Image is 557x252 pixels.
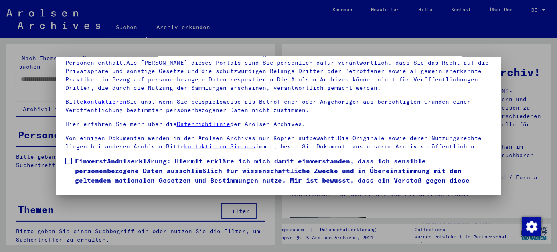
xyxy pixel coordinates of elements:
span: Einverständniserklärung: Hiermit erkläre ich mich damit einverstanden, dass ich sensible personen... [75,156,492,195]
a: kontaktieren [83,98,126,105]
p: Bitte Sie uns, wenn Sie beispielsweise als Betroffener oder Angehöriger aus berechtigten Gründen ... [65,98,492,114]
img: Change consent [522,217,541,236]
p: Von einigen Dokumenten werden in den Arolsen Archives nur Kopien aufbewahrt.Die Originale sowie d... [65,134,492,151]
a: Datenrichtlinie [177,120,231,128]
p: Bitte beachten Sie, dass dieses Portal über NS - Verfolgte sensible Daten zu identifizierten oder... [65,50,492,92]
a: kontaktieren Sie uns [184,143,256,150]
p: Hier erfahren Sie mehr über die der Arolsen Archives. [65,120,492,128]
